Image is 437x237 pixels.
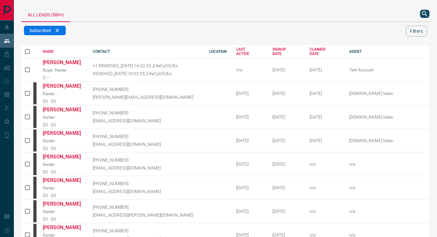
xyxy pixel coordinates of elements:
p: [DOMAIN_NAME] Sales [349,91,428,96]
button: Filters [406,26,427,36]
p: [EMAIL_ADDRESS][DOMAIN_NAME] [93,189,200,194]
button: search button [420,10,429,18]
div: April 29th 2025, 4:45:30 PM [310,67,340,72]
a: [PERSON_NAME] [43,83,83,89]
span: Buyer. Renter [43,68,67,73]
div: $--- [43,75,83,80]
div: $0 - $0 [43,217,83,222]
div: October 11th 2008, 5:41:37 PM [272,114,300,119]
div: February 19th 2025, 2:37:44 PM [310,138,340,143]
div: CLAIMED DATE [310,47,340,56]
span: Subscribed [29,28,51,33]
a: [PERSON_NAME] [43,154,83,160]
div: $0 - $0 [43,193,83,198]
p: n/a [349,162,428,167]
span: Renter [43,162,55,167]
div: LOCATION [209,49,227,54]
p: [PHONE_NUMBER] [93,87,200,92]
p: [PHONE_NUMBER] [93,157,200,163]
p: REMOVED_[DATE] 16:02:33_E4eCyO3UEo [93,71,200,76]
div: Subscribed [24,26,66,35]
p: [PHONE_NUMBER] [93,228,200,233]
div: AGENT [349,49,429,54]
p: [PERSON_NAME][EMAIL_ADDRESS][DOMAIN_NAME] [93,95,200,100]
div: October 12th 2008, 3:01:27 PM [272,185,300,190]
div: $0 - $0 [43,146,83,151]
p: [EMAIL_ADDRESS][DOMAIN_NAME] [93,165,200,170]
a: [PERSON_NAME] [43,107,83,113]
div: $0 - $0 [43,122,83,127]
div: mrloft.ca [33,82,36,104]
span: Renter [43,115,55,120]
span: Renter [43,209,55,214]
div: [DATE] [236,162,263,167]
div: n/a [236,67,263,72]
div: mrloft.ca [33,153,36,175]
div: SIGNUP DATE [272,47,300,56]
p: +1-REMOVED_[DATE] 16:02:33_E4eCyO3UEo [93,63,200,68]
div: n/a [310,162,340,167]
p: [EMAIL_ADDRESS][DOMAIN_NAME] [93,142,200,147]
div: [DATE] [236,114,263,119]
div: $0 - $0 [43,99,83,104]
a: [PERSON_NAME] [43,224,83,230]
div: mrloft.ca [33,177,36,199]
div: October 13th 2008, 7:44:16 PM [272,209,300,214]
a: [PERSON_NAME] [43,177,83,183]
div: [DATE] [236,209,263,214]
p: n/a [349,185,428,190]
div: LAST ACTIVE [236,47,263,56]
div: February 19th 2025, 2:37:44 PM [310,91,340,96]
p: [PHONE_NUMBER] [93,110,200,115]
div: mrloft.ca [33,106,36,128]
p: [PHONE_NUMBER] [93,205,200,210]
div: $0 - $0 [43,169,83,174]
p: [EMAIL_ADDRESS][DOMAIN_NAME] [93,118,200,123]
p: [PHONE_NUMBER] [93,134,200,139]
a: [PERSON_NAME] [43,130,83,136]
p: [DOMAIN_NAME] Sales [349,138,428,143]
div: n/a [310,209,340,214]
div: mrloft.ca [33,130,36,152]
div: [DATE] [236,138,263,143]
div: October 12th 2008, 6:29:44 AM [272,138,300,143]
span: Renter [43,138,55,143]
p: [EMAIL_ADDRESS][PERSON_NAME][DOMAIN_NAME] [93,212,200,218]
div: October 12th 2008, 11:22:16 AM [272,162,300,167]
p: Test Account [349,67,428,72]
p: n/a [349,209,428,214]
span: Renter [43,91,55,96]
div: [DATE] [236,91,263,96]
div: All Leads (500+) [21,6,70,22]
p: [PHONE_NUMBER] [93,181,200,186]
a: [PERSON_NAME] [43,201,83,207]
span: Renter [43,185,55,190]
a: [PERSON_NAME] [43,59,83,65]
div: September 1st 2015, 9:13:21 AM [272,67,300,72]
div: NAME [43,49,83,54]
div: mrloft.ca [33,200,36,222]
div: October 11th 2008, 12:32:56 PM [272,91,300,96]
div: [DATE] [236,185,263,190]
div: February 19th 2025, 2:37:44 PM [310,114,340,119]
p: [DOMAIN_NAME] Sales [349,114,428,119]
div: n/a [310,185,340,190]
div: CONTACT [93,49,200,54]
